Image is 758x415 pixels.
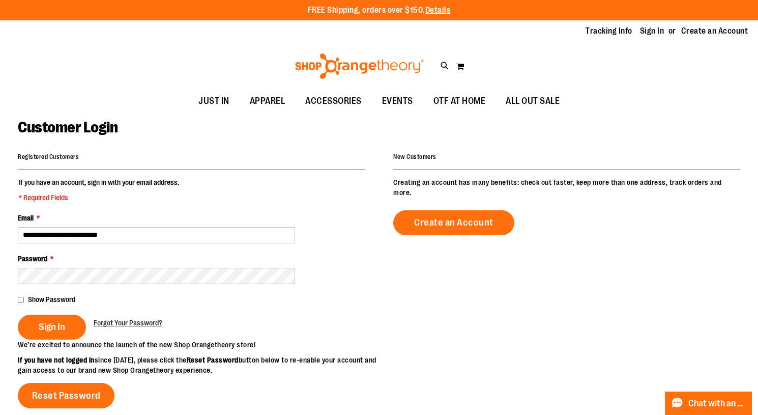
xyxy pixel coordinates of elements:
[665,392,752,415] button: Chat with an Expert
[681,25,748,37] a: Create an Account
[39,321,65,333] span: Sign In
[18,355,379,375] p: since [DATE], please click the button below to re-enable your account and gain access to our bran...
[382,90,413,113] span: EVENTS
[19,192,179,203] span: * Required Fields
[18,153,79,160] strong: Registered Customers
[586,25,632,37] a: Tracking Info
[28,295,75,303] span: Show Password
[94,318,162,328] a: Forgot Your Password?
[414,217,493,228] span: Create an Account
[393,177,740,198] p: Creating an account has many benefits: check out faster, keep more than one address, track orders...
[32,390,101,401] span: Reset Password
[393,210,514,235] a: Create an Account
[94,319,162,327] span: Forgot Your Password?
[425,6,451,15] a: Details
[433,90,486,113] span: OTF AT HOME
[308,5,451,16] p: FREE Shipping, orders over $150.
[688,399,746,408] span: Chat with an Expert
[305,90,362,113] span: ACCESSORIES
[18,356,95,364] strong: If you have not logged in
[18,315,86,340] button: Sign In
[18,383,114,408] a: Reset Password
[18,255,47,263] span: Password
[18,177,180,203] legend: If you have an account, sign in with your email address.
[393,153,436,160] strong: New Customers
[250,90,285,113] span: APPAREL
[187,356,239,364] strong: Reset Password
[18,340,379,350] p: We’re excited to announce the launch of the new Shop Orangetheory store!
[18,214,34,222] span: Email
[198,90,229,113] span: JUST IN
[640,25,664,37] a: Sign In
[294,53,425,79] img: Shop Orangetheory
[506,90,560,113] span: ALL OUT SALE
[18,119,118,136] span: Customer Login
